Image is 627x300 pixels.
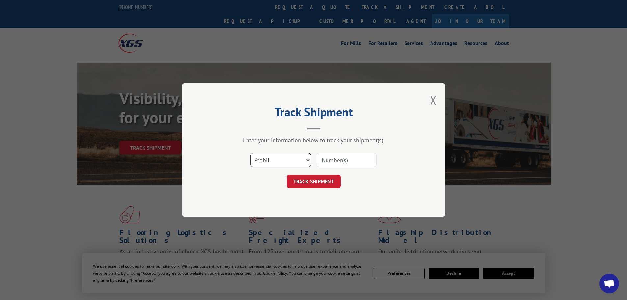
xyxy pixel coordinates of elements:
[430,92,437,109] button: Close modal
[215,107,412,120] h2: Track Shipment
[215,136,412,144] div: Enter your information below to track your shipment(s).
[599,274,619,293] div: Open chat
[316,153,377,167] input: Number(s)
[287,175,341,188] button: TRACK SHIPMENT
